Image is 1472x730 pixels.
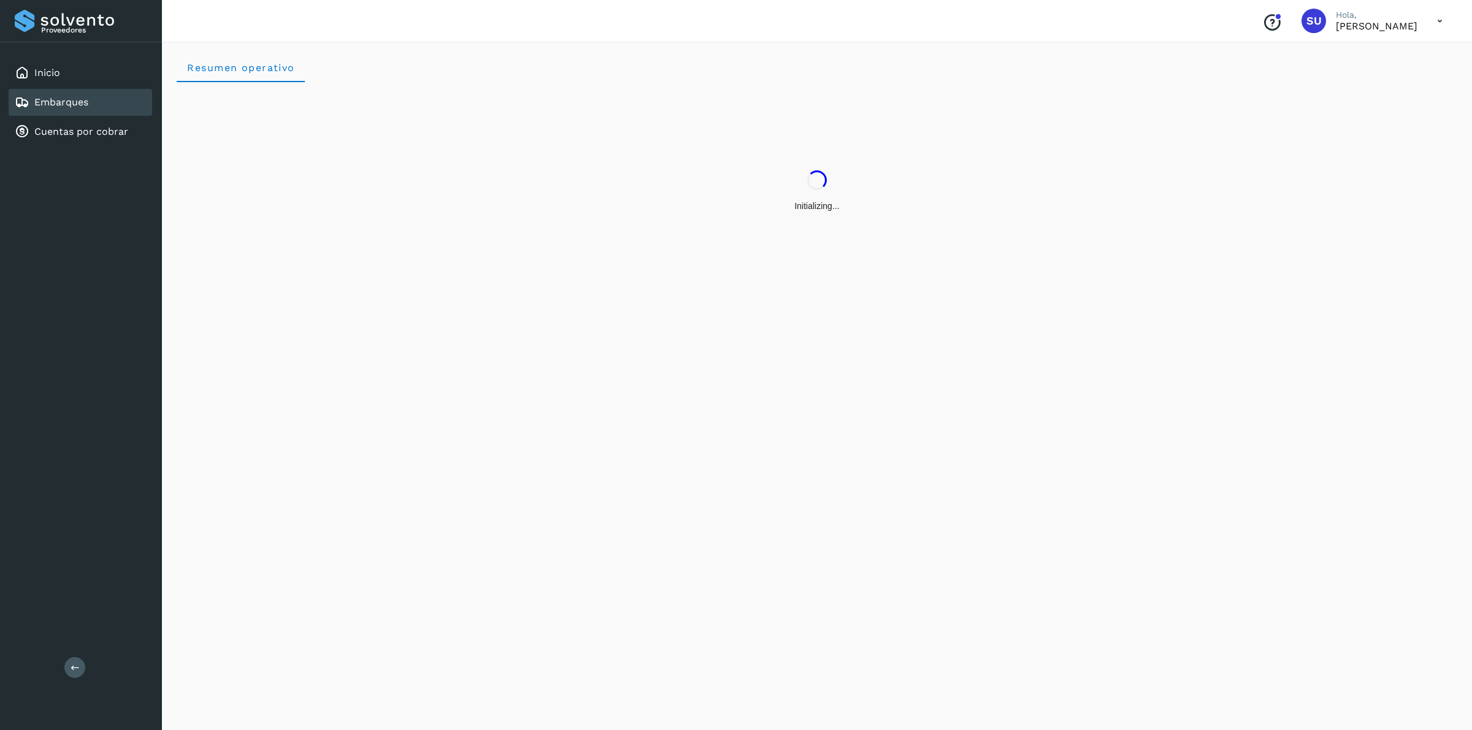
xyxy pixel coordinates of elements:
[34,67,60,78] a: Inicio
[34,126,128,137] a: Cuentas por cobrar
[41,26,147,34] p: Proveedores
[1336,10,1417,20] p: Hola,
[186,62,295,74] span: Resumen operativo
[9,118,152,145] div: Cuentas por cobrar
[9,59,152,86] div: Inicio
[1336,20,1417,32] p: Sayra Ugalde
[9,89,152,116] div: Embarques
[34,96,88,108] a: Embarques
